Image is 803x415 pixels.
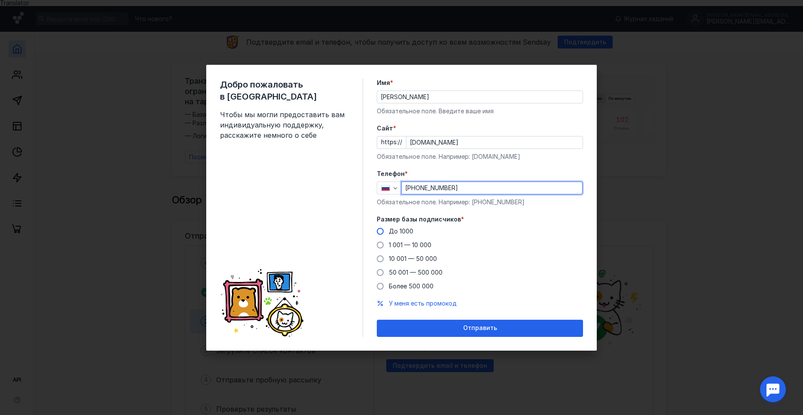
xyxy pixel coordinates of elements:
[377,215,461,224] span: Размер базы подписчиков
[389,282,434,290] span: Более 500 000
[377,198,583,206] div: Обязательное поле. Например: [PHONE_NUMBER]
[377,320,583,337] button: Отправить
[463,324,497,332] span: Отправить
[377,124,393,133] span: Cайт
[389,227,413,235] span: До 1000
[377,107,583,115] div: Обязательное поле. Введите ваше имя
[389,255,437,262] span: 10 001 — 50 000
[377,79,390,87] span: Имя
[220,109,349,140] span: Чтобы мы могли предоставить вам индивидуальную поддержку, расскажите немного о себе
[220,79,349,103] span: Добро пожаловать в [GEOGRAPHIC_DATA]
[389,300,457,307] span: У меня есть промокод
[389,269,443,276] span: 50 001 — 500 000
[389,241,431,248] span: 1 001 — 10 000
[377,152,583,161] div: Обязательное поле. Например: [DOMAIN_NAME]
[389,299,457,308] button: У меня есть промокод
[377,170,405,178] span: Телефон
